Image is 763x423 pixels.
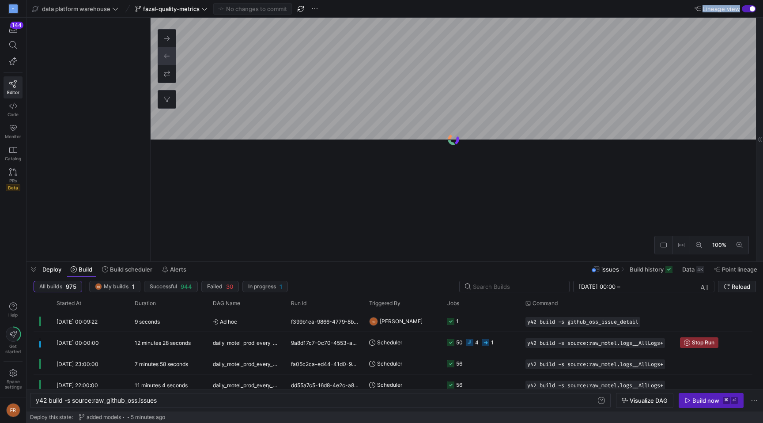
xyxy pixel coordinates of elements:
[135,361,188,367] y42-duration: 7 minutes 58 seconds
[34,374,752,396] div: Press SPACE to select this row.
[226,283,233,290] span: 30
[527,382,663,389] span: y42 build -s source:raw_motel.logs__AllLogs+
[710,262,761,277] button: Point lineage
[4,323,23,358] button: Getstarted
[104,283,128,290] span: My builds
[579,283,616,290] input: Start datetime
[280,283,282,290] span: 1
[135,300,156,306] span: Duration
[679,393,744,408] button: Build now⌘⏎
[213,300,240,306] span: DAG Name
[527,340,663,346] span: y42 build -s source:raw_motel.logs__AllLogs+
[110,266,152,273] span: Build scheduler
[622,283,680,290] input: End datetime
[291,300,306,306] span: Run Id
[133,3,210,15] button: fazal-quality-metrics
[447,300,459,306] span: Jobs
[207,283,223,290] span: Failed
[456,332,463,353] div: 50
[696,266,704,273] div: 4K
[57,340,99,346] span: [DATE] 00:00:00
[286,374,364,395] div: dd55a7c5-16d8-4e2c-a8e1-1e5b1b849633
[5,344,21,354] span: Get started
[57,300,81,306] span: Started At
[369,317,378,326] div: FR
[66,283,76,290] span: 975
[143,5,200,12] span: fazal-quality-metrics
[213,354,280,374] span: daily_motel_prod_every_morning
[95,283,102,290] div: FR
[692,340,714,346] span: Stop Run
[131,414,165,420] span: 5 minutes ago
[89,281,140,292] button: FRMy builds1
[150,283,177,290] span: Successful
[30,414,73,420] span: Deploy this state:
[76,412,167,423] button: added models5 minutes ago
[6,403,20,417] div: FR
[377,374,402,395] span: Scheduler
[473,283,562,290] input: Search Builds
[617,283,620,290] span: –
[213,375,280,396] span: daily_motel_prod_every_morning
[377,332,402,353] span: Scheduler
[10,22,23,29] div: 144
[456,353,462,374] div: 56
[286,332,364,353] div: 9a8d17c7-0c70-4553-a3ad-549fd972a329
[7,90,19,95] span: Editor
[731,397,738,404] kbd: ⏎
[8,312,19,317] span: Help
[42,5,110,12] span: data platform warehouse
[723,397,730,404] kbd: ⌘
[4,76,23,98] a: Editor
[286,353,364,374] div: fa05c2ca-ed44-41d0-97bf-196afc1d201c
[447,133,460,146] img: logo.gif
[630,266,664,273] span: Build history
[242,281,288,292] button: In progress1
[135,382,188,389] y42-duration: 11 minutes 4 seconds
[732,283,750,290] span: Reload
[213,311,280,332] span: Ad hoc
[4,165,23,195] a: PRsBeta
[616,393,673,408] button: Visualize DAG
[377,353,402,374] span: Scheduler
[201,281,239,292] button: Failed30
[34,311,752,332] div: Press SPACE to select this row.
[491,332,494,353] div: 1
[67,262,96,277] button: Build
[6,184,20,191] span: Beta
[456,374,462,395] div: 56
[533,300,558,306] span: Command
[678,262,708,277] button: Data4K
[213,332,280,353] span: daily_motel_prod_every_morning
[158,262,190,277] button: Alerts
[5,134,21,139] span: Monitor
[4,401,23,419] button: FR
[57,318,98,325] span: [DATE] 00:09:22
[527,361,663,367] span: y42 build -s source:raw_motel.logs__AllLogs+
[703,5,740,12] span: Lineage view
[5,156,21,161] span: Catalog
[57,382,98,389] span: [DATE] 22:00:00
[4,365,23,393] a: Spacesettings
[456,311,459,332] div: 1
[369,300,400,306] span: Triggered By
[135,340,191,346] y42-duration: 12 minutes 28 seconds
[42,266,61,273] span: Deploy
[30,3,121,15] button: data platform warehouse
[57,361,98,367] span: [DATE] 23:00:00
[4,1,23,16] a: M
[380,311,423,332] span: [PERSON_NAME]
[475,332,479,353] div: 4
[4,143,23,165] a: Catalog
[4,121,23,143] a: Monitor
[248,283,276,290] span: In progress
[692,397,719,404] div: Build now
[680,337,718,348] button: Stop Run
[682,266,695,273] span: Data
[4,298,23,321] button: Help
[722,266,757,273] span: Point lineage
[87,414,121,420] span: added models
[718,281,756,292] button: Reload
[4,98,23,121] a: Code
[527,319,638,325] span: y42 build -s github_oss_issue_detail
